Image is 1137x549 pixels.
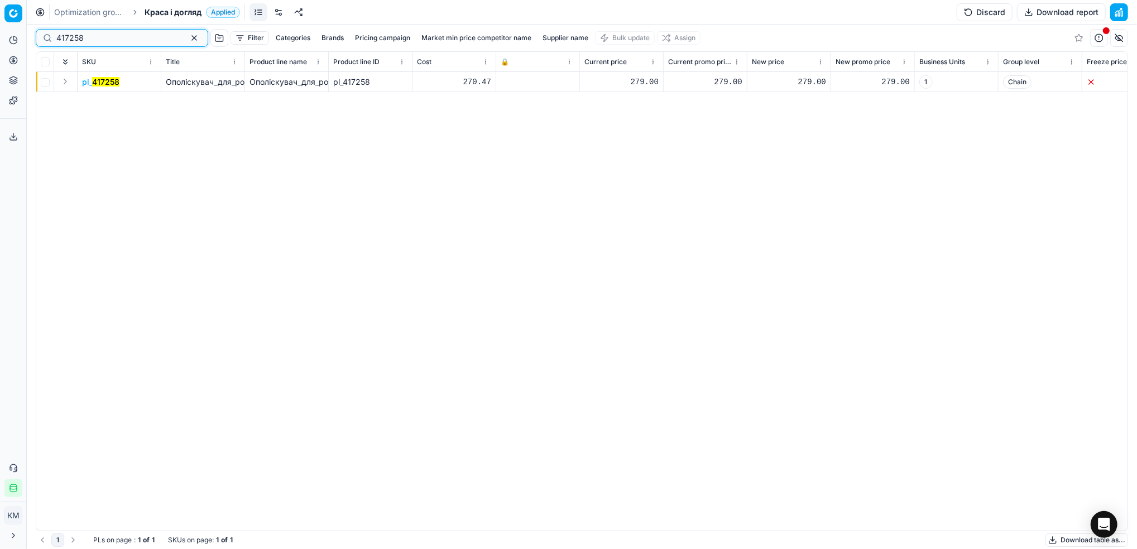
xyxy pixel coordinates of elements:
[333,57,380,66] span: Product line ID
[36,533,80,547] nav: pagination
[417,31,536,45] button: Market min price competitor name
[36,533,49,547] button: Go to previous page
[317,31,348,45] button: Brands
[145,7,202,18] span: Краса і догляд
[538,31,593,45] button: Supplier name
[250,57,307,66] span: Product line name
[92,77,119,86] mark: 417258
[82,76,119,88] button: pl_417258
[93,536,132,545] span: PLs on page
[417,76,491,88] div: 270.47
[584,57,627,66] span: Current price
[230,536,233,545] strong: 1
[595,31,655,45] button: Bulk update
[152,536,155,545] strong: 1
[752,57,784,66] span: New price
[1003,75,1032,89] span: Chain
[1091,511,1117,538] div: Open Intercom Messenger
[836,57,890,66] span: New promo price
[166,57,180,66] span: Title
[5,507,22,524] span: КM
[59,55,72,69] button: Expand all
[250,76,324,88] div: Ополіскувач_для_ротової_порожнини_Listerine_Total_Care_1_л
[66,533,80,547] button: Go to next page
[919,57,965,66] span: Business Units
[668,76,742,88] div: 279.00
[143,536,150,545] strong: of
[138,536,141,545] strong: 1
[82,57,96,66] span: SKU
[59,75,72,88] button: Expand
[145,7,240,18] span: Краса і доглядApplied
[1017,3,1106,21] button: Download report
[417,57,431,66] span: Cost
[271,31,315,45] button: Categories
[221,536,228,545] strong: of
[657,31,701,45] button: Assign
[1003,57,1039,66] span: Group level
[168,536,214,545] span: SKUs on page :
[166,77,397,86] span: Ополіскувач_для_ротової_порожнини_Listerine_Total_Care_1_л
[957,3,1013,21] button: Discard
[93,536,155,545] div: :
[54,7,126,18] a: Optimization groups
[752,76,826,88] div: 279.00
[836,76,910,88] div: 279.00
[668,57,731,66] span: Current promo price
[231,31,269,45] button: Filter
[501,57,509,66] span: 🔒
[4,507,22,524] button: КM
[206,7,240,18] span: Applied
[82,76,119,88] span: pl_
[56,32,179,44] input: Search by SKU or title
[919,75,933,89] span: 1
[1045,533,1128,547] button: Download table as...
[51,533,64,547] button: 1
[584,76,659,88] div: 279.00
[216,536,219,545] strong: 1
[1087,57,1127,66] span: Freeze price
[54,7,240,18] nav: breadcrumb
[333,76,407,88] div: pl_417258
[351,31,415,45] button: Pricing campaign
